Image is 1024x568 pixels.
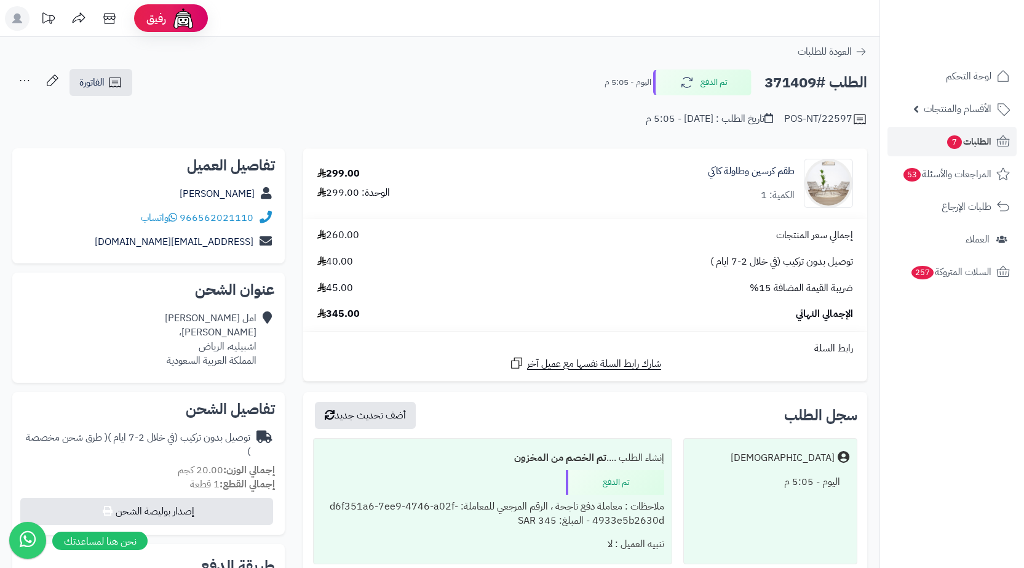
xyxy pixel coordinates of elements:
div: تم الدفع [566,470,664,495]
a: طقم كرسين وطاولة كاكي [708,164,795,178]
div: تنبيه العميل : لا [321,532,664,556]
span: إجمالي سعر المنتجات [776,228,853,242]
img: 1746967152-1-90x90.jpg [804,159,852,208]
span: 7 [947,135,962,150]
span: الأقسام والمنتجات [924,100,991,118]
a: الطلبات7 [887,127,1017,156]
a: العملاء [887,225,1017,254]
h2: تفاصيل العميل [22,158,275,173]
div: رابط السلة [308,342,862,356]
a: طلبات الإرجاع [887,192,1017,222]
span: الطلبات [946,133,991,150]
a: تحديثات المنصة [33,6,63,34]
h2: عنوان الشحن [22,282,275,297]
span: العودة للطلبات [798,44,852,59]
span: الفاتورة [79,75,105,90]
span: طلبات الإرجاع [942,198,991,215]
a: [EMAIL_ADDRESS][DOMAIN_NAME] [95,234,253,249]
div: ملاحظات : معاملة دفع ناجحة ، الرقم المرجعي للمعاملة: d6f351a6-7ee9-4746-a02f-4933e5b2630d - المبل... [321,495,664,533]
a: المراجعات والأسئلة53 [887,159,1017,189]
img: ai-face.png [171,6,196,31]
small: 20.00 كجم [178,463,275,478]
button: إصدار بوليصة الشحن [20,498,273,525]
h2: تفاصيل الشحن [22,402,275,417]
button: أضف تحديث جديد [315,402,416,429]
span: لوحة التحكم [946,68,991,85]
a: العودة للطلبات [798,44,867,59]
span: رفيق [146,11,166,26]
span: ( طرق شحن مخصصة ) [26,430,250,459]
span: المراجعات والأسئلة [902,166,991,183]
span: 53 [903,167,921,182]
div: امل [PERSON_NAME] [PERSON_NAME]، اشبيليه، الرياض المملكة العربية السعودية [165,311,256,367]
div: الوحدة: 299.00 [317,186,390,200]
a: شارك رابط السلة نفسها مع عميل آخر [509,356,661,371]
span: 345.00 [317,307,360,321]
a: السلات المتروكة257 [887,257,1017,287]
h2: الطلب #371409 [764,70,867,95]
span: 40.00 [317,255,353,269]
span: ضريبة القيمة المضافة 15% [750,281,853,295]
span: 260.00 [317,228,359,242]
div: إنشاء الطلب .... [321,446,664,470]
div: [DEMOGRAPHIC_DATA] [731,451,835,465]
small: اليوم - 5:05 م [605,76,651,89]
small: 1 قطعة [190,477,275,492]
strong: إجمالي الوزن: [223,463,275,478]
a: [PERSON_NAME] [180,186,255,201]
span: توصيل بدون تركيب (في خلال 2-7 ايام ) [710,255,853,269]
button: تم الدفع [653,70,752,95]
span: العملاء [966,231,990,248]
a: واتساب [141,210,177,225]
b: تم الخصم من المخزون [514,450,606,465]
div: اليوم - 5:05 م [691,470,849,494]
a: الفاتورة [69,69,132,96]
span: شارك رابط السلة نفسها مع عميل آخر [527,357,661,371]
div: 299.00 [317,167,360,181]
span: 257 [910,265,934,280]
div: POS-NT/22597 [784,112,867,127]
div: تاريخ الطلب : [DATE] - 5:05 م [646,112,773,126]
span: السلات المتروكة [910,263,991,281]
h3: سجل الطلب [784,408,857,423]
strong: إجمالي القطع: [220,477,275,492]
div: توصيل بدون تركيب (في خلال 2-7 ايام ) [22,431,250,459]
img: logo-2.png [940,9,1012,35]
span: 45.00 [317,281,353,295]
a: 966562021110 [180,210,253,225]
a: لوحة التحكم [887,62,1017,91]
div: الكمية: 1 [761,188,795,202]
span: الإجمالي النهائي [796,307,853,321]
